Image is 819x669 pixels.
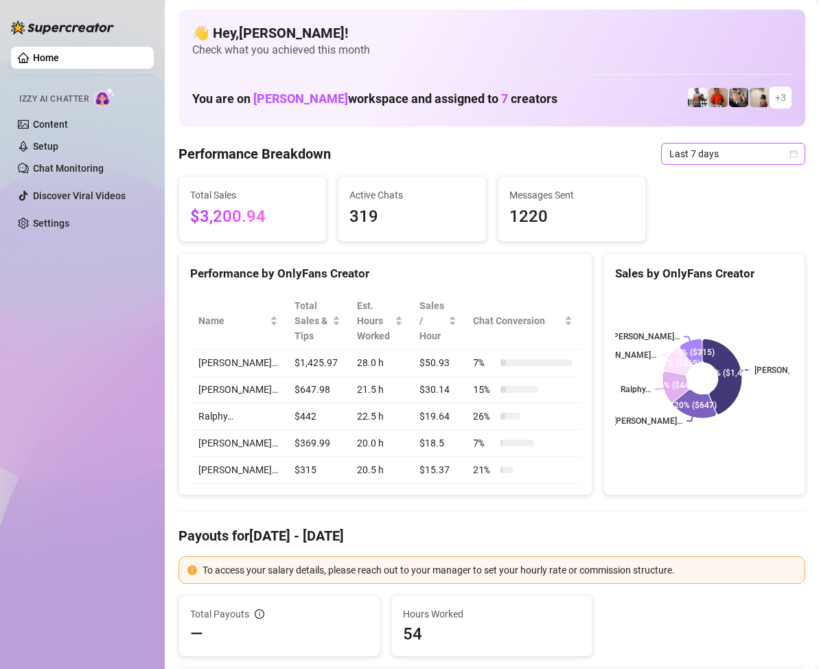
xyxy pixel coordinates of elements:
td: $647.98 [286,376,349,403]
div: Est. Hours Worked [357,298,393,343]
td: [PERSON_NAME]… [190,376,286,403]
h1: You are on workspace and assigned to creators [192,91,557,106]
img: JUSTIN [688,88,707,107]
span: + 3 [775,90,786,105]
span: info-circle [255,609,264,619]
th: Chat Conversion [465,293,581,350]
span: Total Sales [190,188,315,203]
span: Izzy AI Chatter [19,93,89,106]
span: 7 % [473,435,495,451]
span: 21 % [473,462,495,477]
td: $315 [286,457,349,484]
td: Ralphy… [190,403,286,430]
th: Sales / Hour [411,293,465,350]
div: Sales by OnlyFans Creator [615,264,794,283]
td: $19.64 [411,403,465,430]
th: Total Sales & Tips [286,293,349,350]
th: Name [190,293,286,350]
td: $1,425.97 [286,350,349,376]
h4: Performance Breakdown [178,144,331,163]
text: [PERSON_NAME]… [611,332,680,341]
span: Last 7 days [669,144,797,164]
span: Total Sales & Tips [295,298,330,343]
td: $18.5 [411,430,465,457]
a: Content [33,119,68,130]
td: 28.0 h [349,350,412,376]
span: Messages Sent [509,188,634,203]
img: Justin [708,88,728,107]
span: calendar [789,150,798,158]
td: [PERSON_NAME]… [190,430,286,457]
td: 20.0 h [349,430,412,457]
span: Check what you achieved this month [192,43,792,58]
span: Total Payouts [190,606,249,622]
td: $30.14 [411,376,465,403]
text: Ralphy… [621,385,651,394]
div: To access your salary details, please reach out to your manager to set your hourly rate or commis... [203,563,796,578]
a: Home [33,52,59,63]
img: George [729,88,748,107]
span: 7 [501,91,508,106]
span: 15 % [473,382,495,397]
h4: 👋 Hey, [PERSON_NAME] ! [192,23,792,43]
text: [PERSON_NAME]… [614,416,682,426]
span: Name [198,313,267,328]
img: AI Chatter [94,87,115,107]
span: [PERSON_NAME] [253,91,348,106]
img: Ralphy [750,88,769,107]
span: Hours Worked [403,606,581,622]
h4: Payouts for [DATE] - [DATE] [178,526,805,545]
td: 20.5 h [349,457,412,484]
a: Setup [33,141,58,152]
span: — [190,623,203,645]
span: 319 [349,204,474,230]
td: $369.99 [286,430,349,457]
a: Discover Viral Videos [33,190,126,201]
span: Active Chats [349,188,474,203]
td: $15.37 [411,457,465,484]
span: 54 [403,623,581,645]
a: Chat Monitoring [33,163,104,174]
td: $442 [286,403,349,430]
span: 26 % [473,409,495,424]
span: Sales / Hour [419,298,446,343]
span: Chat Conversion [473,313,562,328]
span: $3,200.94 [190,204,315,230]
td: [PERSON_NAME]… [190,457,286,484]
td: 22.5 h [349,403,412,430]
div: Performance by OnlyFans Creator [190,264,581,283]
img: logo-BBDzfeDw.svg [11,21,114,34]
span: exclamation-circle [187,565,197,575]
text: [PERSON_NAME]… [588,350,656,360]
td: [PERSON_NAME]… [190,350,286,376]
a: Settings [33,218,69,229]
td: 21.5 h [349,376,412,403]
span: 1220 [509,204,634,230]
span: 7 % [473,355,495,370]
td: $50.93 [411,350,465,376]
